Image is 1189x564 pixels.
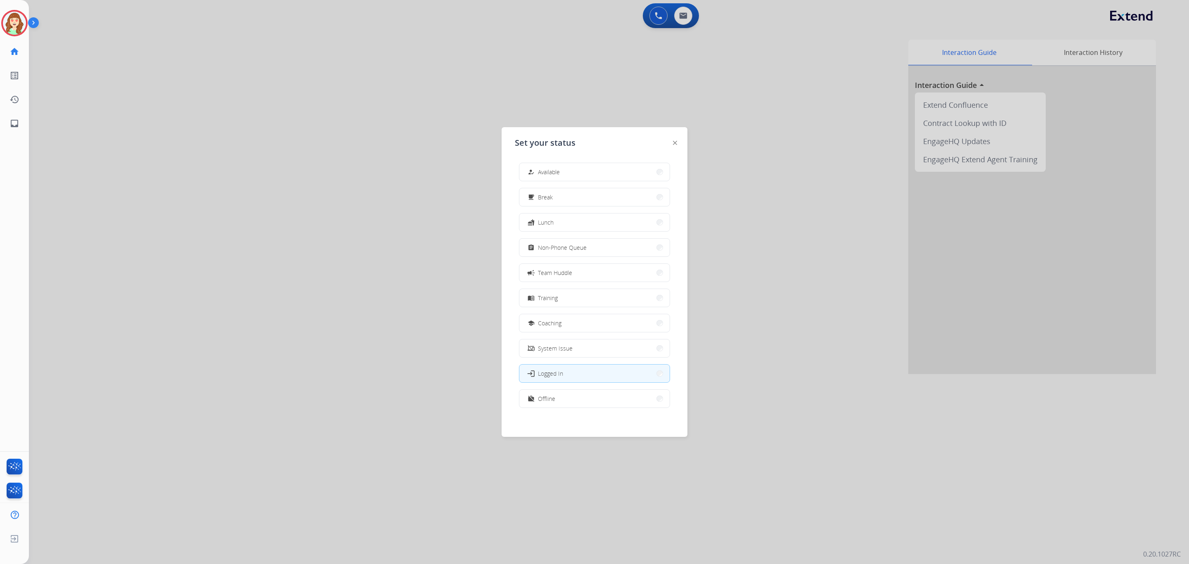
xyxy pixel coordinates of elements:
[519,390,670,408] button: Offline
[3,12,26,35] img: avatar
[519,314,670,332] button: Coaching
[515,137,576,149] span: Set your status
[9,95,19,104] mat-icon: history
[528,345,535,352] mat-icon: phonelink_off
[9,71,19,81] mat-icon: list_alt
[538,344,573,353] span: System Issue
[527,268,535,277] mat-icon: campaign
[538,369,563,378] span: Logged In
[538,319,561,327] span: Coaching
[538,168,560,176] span: Available
[519,365,670,382] button: Logged In
[519,339,670,357] button: System Issue
[538,193,553,201] span: Break
[519,213,670,231] button: Lunch
[528,219,535,226] mat-icon: fastfood
[538,268,572,277] span: Team Huddle
[9,47,19,57] mat-icon: home
[519,188,670,206] button: Break
[538,243,587,252] span: Non-Phone Queue
[528,244,535,251] mat-icon: assignment
[519,264,670,282] button: Team Huddle
[538,394,555,403] span: Offline
[528,168,535,175] mat-icon: how_to_reg
[528,194,535,201] mat-icon: free_breakfast
[1143,549,1181,559] p: 0.20.1027RC
[527,369,535,377] mat-icon: login
[528,294,535,301] mat-icon: menu_book
[538,218,554,227] span: Lunch
[538,294,558,302] span: Training
[528,395,535,402] mat-icon: work_off
[519,289,670,307] button: Training
[673,141,677,145] img: close-button
[519,239,670,256] button: Non-Phone Queue
[9,118,19,128] mat-icon: inbox
[519,163,670,181] button: Available
[528,320,535,327] mat-icon: school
